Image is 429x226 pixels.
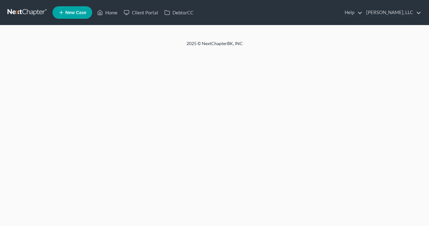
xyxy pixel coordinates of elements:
a: Client Portal [121,7,161,18]
a: Help [342,7,362,18]
new-legal-case-button: New Case [52,6,92,19]
a: [PERSON_NAME], LLC [363,7,421,18]
a: Home [94,7,121,18]
div: 2025 © NextChapterBK, INC [37,40,393,52]
a: DebtorCC [161,7,197,18]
